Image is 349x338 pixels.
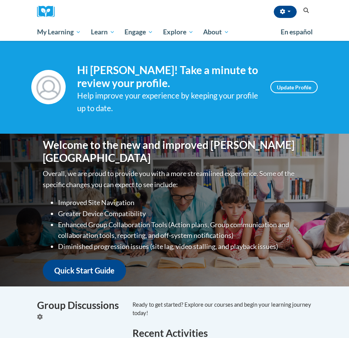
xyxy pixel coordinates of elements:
[31,23,318,41] div: Main menu
[199,23,234,41] a: About
[58,208,306,219] li: Greater Device Compatibility
[124,27,153,37] span: Engage
[301,6,312,15] button: Search
[37,27,81,37] span: My Learning
[203,27,229,37] span: About
[58,241,306,252] li: Diminished progression issues (site lag, video stalling, and playback issues)
[43,168,306,190] p: Overall, we are proud to provide you with a more streamlined experience. Some of the specific cha...
[274,6,297,18] button: Account Settings
[77,64,259,89] h4: Hi [PERSON_NAME]! Take a minute to review your profile.
[77,89,259,115] div: Help improve your experience by keeping your profile up to date.
[158,23,199,41] a: Explore
[281,28,313,36] span: En español
[120,23,158,41] a: Engage
[91,27,115,37] span: Learn
[37,6,60,18] a: Cox Campus
[58,219,306,241] li: Enhanced Group Collaboration Tools (Action plans, Group communication and collaboration tools, re...
[43,139,306,164] h1: Welcome to the new and improved [PERSON_NAME][GEOGRAPHIC_DATA]
[163,27,194,37] span: Explore
[276,24,318,40] a: En español
[58,197,306,208] li: Improved Site Navigation
[37,298,121,313] h4: Group Discussions
[31,70,66,104] img: Profile Image
[37,6,60,18] img: Logo brand
[43,260,126,281] a: Quick Start Guide
[86,23,120,41] a: Learn
[270,81,318,93] a: Update Profile
[32,23,86,41] a: My Learning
